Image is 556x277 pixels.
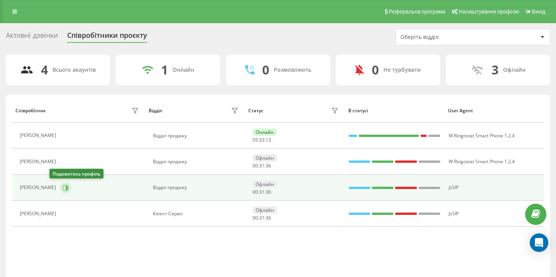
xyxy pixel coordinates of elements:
[266,215,271,221] span: 36
[253,206,277,214] div: Офлайн
[20,159,58,164] div: [PERSON_NAME]
[259,189,264,195] span: 31
[348,108,441,113] div: В статусі
[532,8,546,15] span: Вихід
[6,31,58,43] div: Активні дзвінки
[153,159,241,164] div: Відділ продажу
[449,184,459,191] span: JsSIP
[372,62,379,77] div: 0
[253,137,258,143] span: 05
[503,67,525,73] div: Офлайн
[253,162,258,169] span: 00
[259,162,264,169] span: 31
[53,67,96,73] div: Всього акаунтів
[389,8,446,15] span: Реферальна програма
[449,210,459,217] span: JsSIP
[20,185,58,190] div: [PERSON_NAME]
[253,189,258,195] span: 00
[253,137,271,143] div: : :
[266,189,271,195] span: 36
[20,133,58,138] div: [PERSON_NAME]
[41,62,48,77] div: 4
[153,185,241,190] div: Відділ продажу
[259,137,264,143] span: 33
[492,62,498,77] div: 3
[253,181,277,188] div: Офлайн
[253,154,277,162] div: Офлайн
[15,108,46,113] div: Співробітник
[253,215,258,221] span: 00
[161,62,168,77] div: 1
[459,8,519,15] span: Налаштування профілю
[253,128,277,136] div: Онлайн
[149,108,162,113] div: Відділ
[530,233,548,252] div: Open Intercom Messenger
[253,189,271,195] div: : :
[383,67,421,73] div: Не турбувати
[49,169,103,179] div: Подивитись профіль
[153,211,241,216] div: Клієнт Сервіс
[274,67,311,73] div: Розмовляють
[266,137,271,143] span: 13
[173,67,194,73] div: Онлайн
[67,31,147,43] div: Співробітники проєкту
[20,211,58,216] div: [PERSON_NAME]
[253,163,271,169] div: : :
[266,162,271,169] span: 36
[248,108,263,113] div: Статус
[448,108,541,113] div: User Agent
[449,132,515,139] span: M Ringostat Smart Phone 1.2.4
[253,215,271,221] div: : :
[262,62,269,77] div: 0
[153,133,241,138] div: Відділ продажу
[259,215,264,221] span: 31
[449,158,515,165] span: W Ringostat Smart Phone 1.2.4
[400,34,493,41] div: Оберіть відділ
